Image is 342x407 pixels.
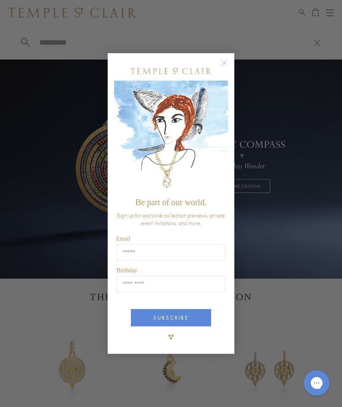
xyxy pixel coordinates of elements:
[114,81,228,193] img: c4a9eb12-d91a-4d4a-8ee0-386386f4f338.jpeg
[116,236,130,242] span: Email
[131,309,211,326] button: SUBSCRIBE
[300,367,334,399] iframe: Gorgias live chat messenger
[131,68,211,74] img: Temple St. Clair
[117,244,225,260] input: Email
[117,267,137,274] span: Birthday
[163,328,179,345] img: TSC
[223,62,234,72] button: Close dialog
[136,198,206,207] span: Be part of our world.
[117,212,225,227] span: Sign up for exclusive collection previews, private event invitations, and more.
